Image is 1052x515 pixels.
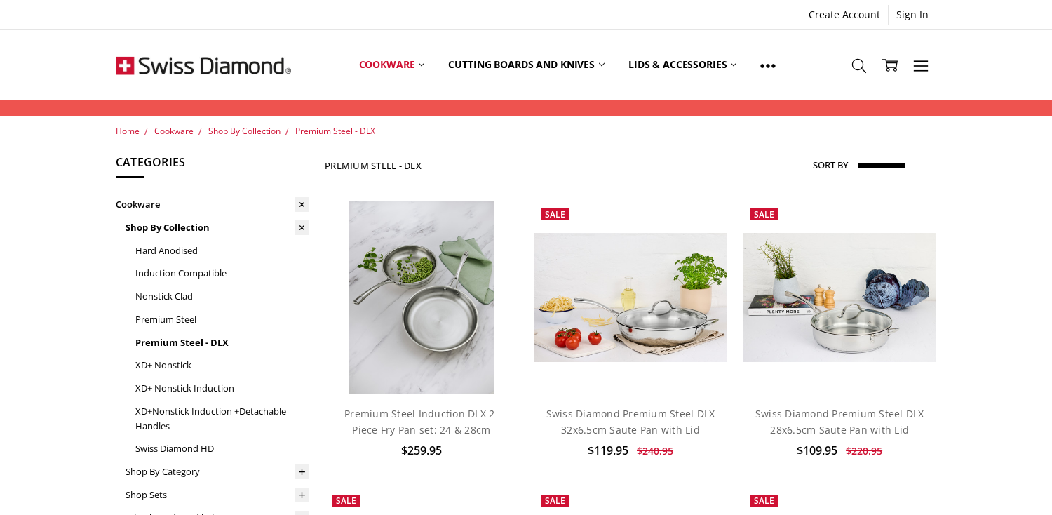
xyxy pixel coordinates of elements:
[813,154,848,176] label: Sort By
[336,495,356,507] span: Sale
[126,216,309,239] a: Shop By Collection
[588,443,628,458] span: $119.95
[743,233,936,362] img: Swiss Diamond Premium Steel DLX 28x6.5cm Saute Pan with Lid
[755,407,924,436] a: Swiss Diamond Premium Steel DLX 28x6.5cm Saute Pan with Lid
[325,160,422,171] h1: Premium Steel - DLX
[135,331,309,354] a: Premium Steel - DLX
[347,34,437,96] a: Cookware
[545,495,565,507] span: Sale
[135,308,309,331] a: Premium Steel
[135,354,309,377] a: XD+ Nonstick
[135,262,309,285] a: Induction Compatible
[889,5,936,25] a: Sign In
[754,495,774,507] span: Sale
[546,407,715,436] a: Swiss Diamond Premium Steel DLX 32x6.5cm Saute Pan with Lid
[135,377,309,400] a: XD+ Nonstick Induction
[797,443,837,458] span: $109.95
[534,201,727,394] a: Swiss Diamond Premium Steel DLX 32x6.5cm Saute Pan with Lid
[349,201,494,394] img: Premium steel DLX 2pc fry pan set (28 and 24cm) life style shot
[208,125,281,137] a: Shop By Collection
[116,193,309,216] a: Cookware
[126,460,309,483] a: Shop By Category
[116,154,309,178] h5: Categories
[135,437,309,460] a: Swiss Diamond HD
[748,34,788,97] a: Show All
[325,201,518,394] a: Premium steel DLX 2pc fry pan set (28 and 24cm) life style shot
[116,30,291,100] img: Free Shipping On Every Order
[116,125,140,137] a: Home
[295,125,375,137] a: Premium Steel - DLX
[135,285,309,308] a: Nonstick Clad
[637,444,673,457] span: $240.95
[344,407,499,436] a: Premium Steel Induction DLX 2-Piece Fry Pan set: 24 & 28cm
[135,239,309,262] a: Hard Anodised
[534,233,727,362] img: Swiss Diamond Premium Steel DLX 32x6.5cm Saute Pan with Lid
[743,201,936,394] a: Swiss Diamond Premium Steel DLX 28x6.5cm Saute Pan with Lid
[154,125,194,137] a: Cookware
[616,34,748,96] a: Lids & Accessories
[846,444,882,457] span: $220.95
[801,5,888,25] a: Create Account
[436,34,616,96] a: Cutting boards and knives
[401,443,442,458] span: $259.95
[545,208,565,220] span: Sale
[135,400,309,438] a: XD+Nonstick Induction +Detachable Handles
[754,208,774,220] span: Sale
[126,483,309,507] a: Shop Sets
